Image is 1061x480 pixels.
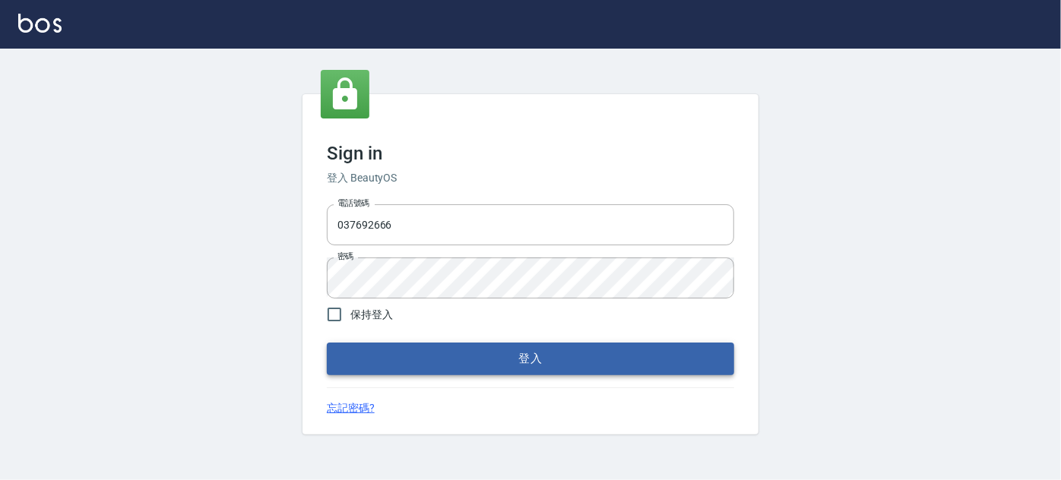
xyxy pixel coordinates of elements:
button: 登入 [327,343,734,374]
a: 忘記密碼? [327,400,375,416]
h6: 登入 BeautyOS [327,170,734,186]
h3: Sign in [327,143,734,164]
span: 保持登入 [350,307,393,323]
img: Logo [18,14,62,33]
label: 密碼 [337,251,353,262]
label: 電話號碼 [337,197,369,209]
